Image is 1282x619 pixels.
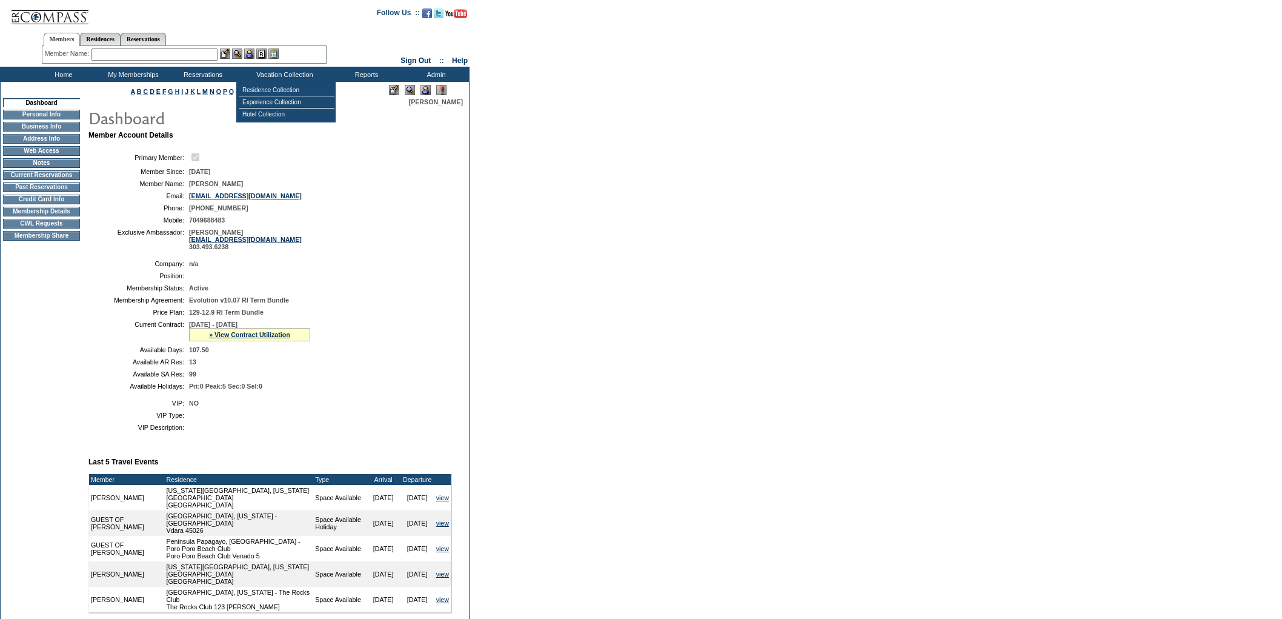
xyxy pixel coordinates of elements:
a: » View Contract Utilization [209,331,290,338]
img: View [232,49,242,59]
img: Reservations [256,49,267,59]
td: Available SA Res: [93,370,184,378]
td: Price Plan: [93,309,184,316]
td: Current Reservations [3,170,80,180]
b: Member Account Details [88,131,173,139]
td: Vacation Collection [236,67,330,82]
a: K [190,88,195,95]
td: Departure [400,474,434,485]
td: [GEOGRAPHIC_DATA], [US_STATE] - The Rocks Club The Rocks Club 123 [PERSON_NAME] [165,587,314,612]
td: Member [89,474,165,485]
td: Mobile: [93,216,184,224]
td: [DATE] [367,561,400,587]
td: VIP Type: [93,412,184,419]
td: Peninsula Papagayo, [GEOGRAPHIC_DATA] - Poro Poro Beach Club Poro Poro Beach Club Venado 5 [165,536,314,561]
span: [DATE] [189,168,210,175]
td: Membership Agreement: [93,296,184,304]
span: 99 [189,370,196,378]
td: Position: [93,272,184,279]
a: Reservations [121,33,166,45]
td: Home [27,67,97,82]
span: 129-12.9 RI Term Bundle [189,309,264,316]
a: J [185,88,188,95]
td: [DATE] [367,536,400,561]
a: view [436,545,449,552]
td: Available AR Res: [93,358,184,366]
td: GUEST OF [PERSON_NAME] [89,510,165,536]
a: [EMAIL_ADDRESS][DOMAIN_NAME] [189,192,302,199]
a: Members [44,33,81,46]
a: Sign Out [400,56,431,65]
a: F [162,88,167,95]
td: Admin [400,67,470,82]
td: Current Contract: [93,321,184,341]
td: Exclusive Ambassador: [93,229,184,250]
td: [DATE] [400,587,434,612]
a: view [436,520,449,527]
a: H [175,88,180,95]
td: Business Info [3,122,80,132]
td: Arrival [367,474,400,485]
td: Credit Card Info [3,195,80,204]
a: M [202,88,208,95]
a: Residences [80,33,121,45]
span: 107.50 [189,346,209,353]
td: [DATE] [400,561,434,587]
td: [DATE] [367,510,400,536]
td: Residence [165,474,314,485]
a: I [181,88,183,95]
td: Space Available Holiday [313,510,366,536]
a: E [156,88,161,95]
td: GUEST OF [PERSON_NAME] [89,536,165,561]
td: Space Available [313,485,366,510]
td: Membership Status: [93,284,184,292]
td: Company: [93,260,184,267]
td: [US_STATE][GEOGRAPHIC_DATA], [US_STATE][GEOGRAPHIC_DATA] [GEOGRAPHIC_DATA] [165,485,314,510]
span: [PHONE_NUMBER] [189,204,248,212]
td: Notes [3,158,80,168]
td: Phone: [93,204,184,212]
b: Last 5 Travel Events [88,458,158,466]
span: 7049688483 [189,216,225,224]
td: VIP Description: [93,424,184,431]
img: Follow us on Twitter [434,8,443,18]
span: 13 [189,358,196,366]
td: My Memberships [97,67,167,82]
img: View Mode [405,85,415,95]
td: [DATE] [367,587,400,612]
span: NO [189,400,199,407]
td: Available Days: [93,346,184,353]
td: [PERSON_NAME] [89,587,165,612]
td: Hotel Collection [239,109,334,120]
a: G [168,88,173,95]
td: [PERSON_NAME] [89,561,165,587]
div: Member Name: [45,49,91,59]
span: [DATE] - [DATE] [189,321,237,328]
td: Email: [93,192,184,199]
img: pgTtlDashboard.gif [88,105,330,130]
img: Log Concern/Member Elevation [436,85,447,95]
td: Dashboard [3,98,80,107]
a: A [131,88,135,95]
td: CWL Requests [3,219,80,229]
a: D [150,88,154,95]
td: Reservations [167,67,236,82]
a: Help [452,56,468,65]
td: Member Since: [93,168,184,175]
td: VIP: [93,400,184,407]
a: view [436,494,449,501]
td: Follow Us :: [377,7,420,22]
td: [PERSON_NAME] [89,485,165,510]
a: N [210,88,214,95]
span: Evolution v10.07 RI Term Bundle [189,296,289,304]
td: Member Name: [93,180,184,187]
img: b_calculator.gif [268,49,279,59]
a: L [197,88,201,95]
a: Become our fan on Facebook [422,12,432,19]
span: :: [439,56,444,65]
td: Available Holidays: [93,383,184,390]
span: Active [189,284,208,292]
td: Space Available [313,587,366,612]
a: view [436,570,449,578]
td: Type [313,474,366,485]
